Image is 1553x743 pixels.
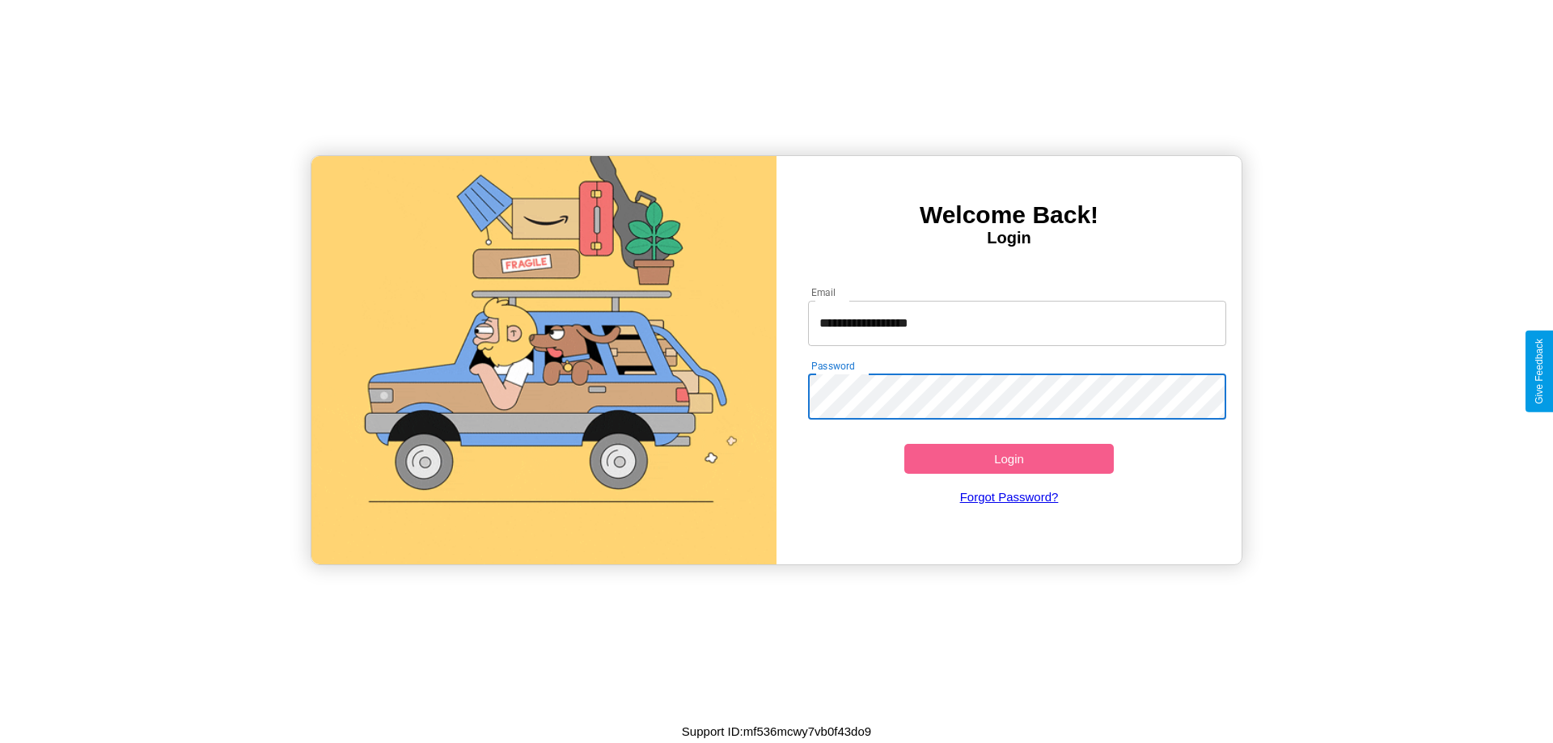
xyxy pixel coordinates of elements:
[811,285,836,299] label: Email
[311,156,776,564] img: gif
[904,444,1114,474] button: Login
[811,359,854,373] label: Password
[682,720,871,742] p: Support ID: mf536mcwy7vb0f43do9
[776,201,1242,229] h3: Welcome Back!
[1534,339,1545,404] div: Give Feedback
[776,229,1242,247] h4: Login
[800,474,1219,520] a: Forgot Password?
